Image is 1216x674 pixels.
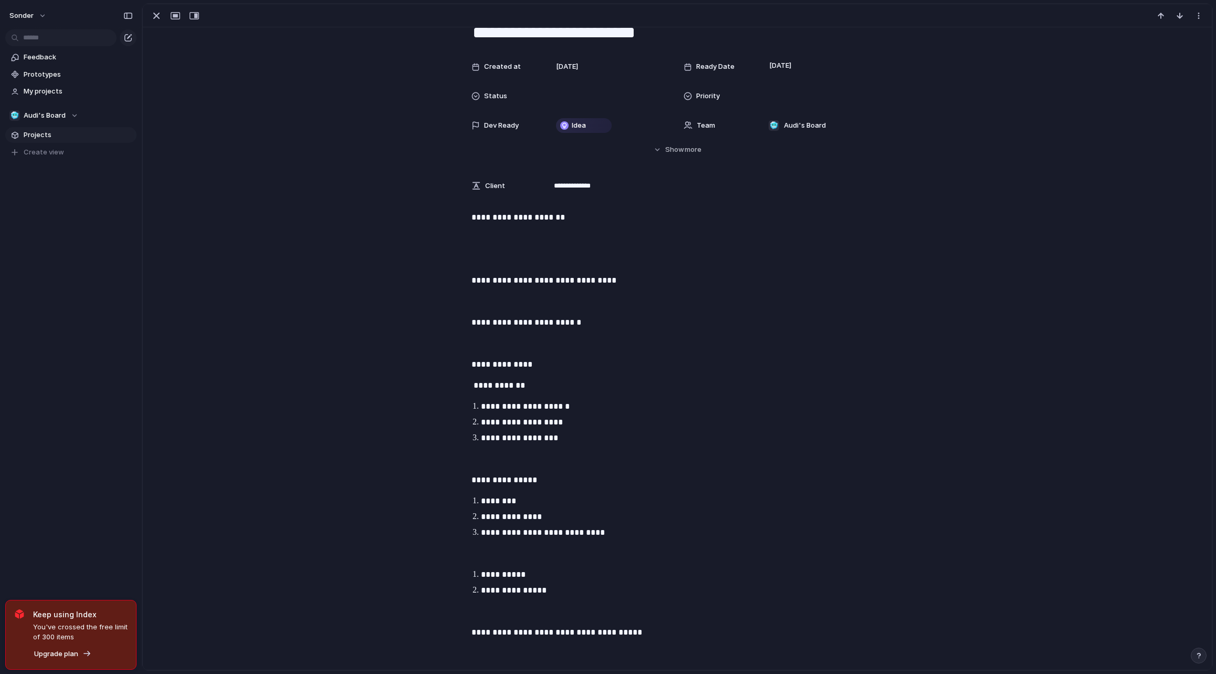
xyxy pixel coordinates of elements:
button: Showmore [471,140,883,159]
span: Created at [484,61,521,72]
a: Feedback [5,49,137,65]
span: Show [665,144,684,155]
span: You've crossed the free limit of 300 items [33,622,128,642]
a: Projects [5,127,137,143]
span: Upgrade plan [34,649,78,659]
button: Upgrade plan [31,647,95,661]
span: Ready Date [696,61,735,72]
span: Dev Ready [484,120,519,131]
button: sonder [5,7,52,24]
span: Keep using Index [33,609,128,620]
div: 🥶 [769,120,779,131]
span: [DATE] [556,61,578,72]
a: My projects [5,84,137,99]
span: Audi's Board [784,120,826,131]
span: Team [697,120,715,131]
span: My projects [24,86,133,97]
span: Audi's Board [24,110,66,121]
a: Prototypes [5,67,137,82]
span: Prototypes [24,69,133,80]
span: more [685,144,701,155]
span: Idea [572,120,586,131]
span: Create view [24,147,64,158]
button: Create view [5,144,137,160]
span: Projects [24,130,133,140]
span: Priority [696,91,720,101]
span: Status [484,91,507,101]
div: 🥶 [9,110,20,121]
span: Client [485,181,505,191]
button: 🥶Audi's Board [5,108,137,123]
span: [DATE] [767,59,794,72]
span: sonder [9,11,34,21]
span: Feedback [24,52,133,63]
